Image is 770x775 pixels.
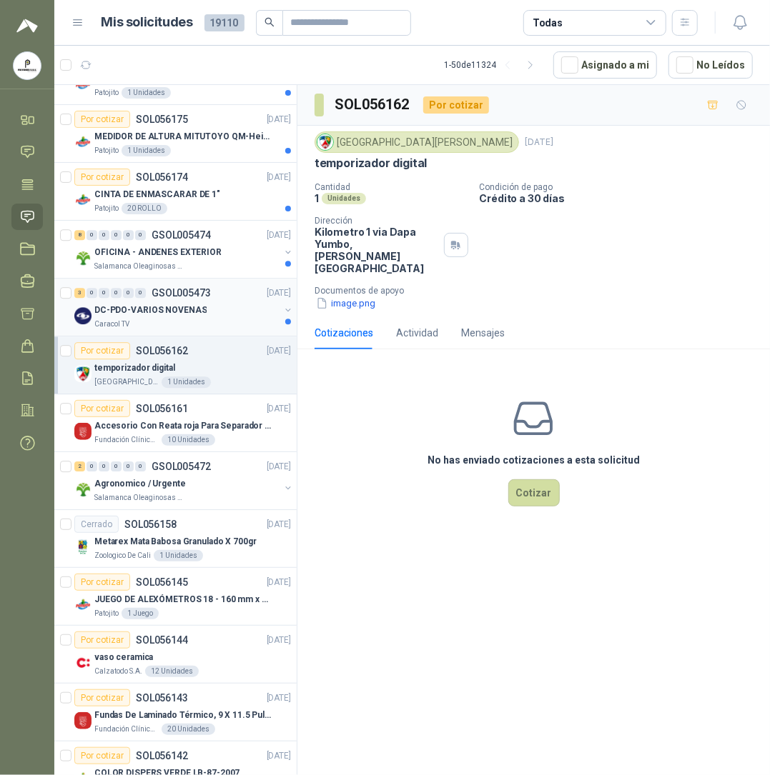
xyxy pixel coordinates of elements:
img: Company Logo [74,365,92,382]
p: [DATE] [267,460,291,474]
p: SOL056144 [136,635,188,645]
p: [DATE] [267,229,291,242]
p: [DATE] [267,171,291,184]
p: [DATE] [267,402,291,416]
div: 0 [99,288,109,298]
p: Metarex Mata Babosa Granulado X 700gr [94,535,257,549]
p: [GEOGRAPHIC_DATA][PERSON_NAME] [94,376,159,388]
div: 3 [74,288,85,298]
p: vaso ceramica [94,651,153,664]
p: [DATE] [267,634,291,647]
p: SOL056145 [136,577,188,587]
div: 10 Unidades [162,434,215,446]
div: Por cotizar [74,342,130,359]
span: search [265,17,275,27]
div: Todas [533,15,563,31]
p: JUEGO DE ALEXÓMETROS 18 - 160 mm x 0,01 mm 2824-S3 [94,593,272,606]
p: [DATE] [525,136,553,149]
div: 0 [99,461,109,471]
p: Accesorio Con Reata roja Para Separador De Fila [94,419,272,433]
p: GSOL005473 [152,288,211,298]
p: Fundación Clínica Shaio [94,724,159,735]
div: [GEOGRAPHIC_DATA][PERSON_NAME] [315,131,519,153]
div: Por cotizar [74,631,130,649]
p: Dirección [315,216,438,226]
p: Patojito [94,87,119,99]
img: Company Logo [74,654,92,671]
img: Company Logo [74,307,92,324]
p: Patojito [94,608,119,619]
h3: SOL056162 [335,94,412,116]
img: Company Logo [74,596,92,614]
div: Por cotizar [74,747,130,764]
img: Company Logo [74,539,92,556]
div: 0 [123,230,134,240]
a: Por cotizarSOL056161[DATE] Company LogoAccesorio Con Reata roja Para Separador De FilaFundación C... [54,394,297,452]
p: [DATE] [267,749,291,763]
a: 8 0 0 0 0 0 GSOL005474[DATE] Company LogoOFICINA - ANDENES EXTERIORSalamanca Oleaginosas SAS [74,226,294,272]
div: Unidades [322,193,366,204]
p: DC-PDO-VARIOS NOVENAS [94,304,207,317]
a: Por cotizarSOL056162[DATE] Company Logotemporizador digital[GEOGRAPHIC_DATA][PERSON_NAME]1 Unidades [54,336,297,394]
div: 0 [99,230,109,240]
div: 0 [135,230,146,240]
div: Por cotizar [74,574,130,591]
div: Actividad [396,325,438,341]
div: 0 [135,461,146,471]
h1: Mis solicitudes [102,12,193,33]
div: 12 Unidades [145,666,199,677]
div: 0 [111,288,122,298]
div: 20 Unidades [162,724,215,735]
div: 0 [87,461,97,471]
button: Cotizar [508,479,560,506]
div: 0 [87,230,97,240]
p: GSOL005474 [152,230,211,240]
div: Cerrado [74,516,119,533]
img: Company Logo [74,712,92,729]
div: 1 Unidades [154,550,203,561]
p: [DATE] [267,286,291,300]
p: Documentos de apoyo [315,286,764,296]
p: Salamanca Oleaginosas SAS [94,261,184,272]
p: SOL056142 [136,751,188,761]
p: temporizador digital [315,156,427,171]
div: 0 [123,288,134,298]
p: SOL056143 [136,693,188,703]
p: GSOL005472 [152,461,211,471]
div: 1 Unidades [122,87,171,99]
img: Company Logo [74,481,92,498]
a: Por cotizarSOL056143[DATE] Company LogoFundas De Laminado Térmico, 9 X 11.5 PulgadasFundación Clí... [54,684,297,741]
p: Caracol TV [94,319,129,330]
p: [DATE] [267,113,291,126]
p: OFICINA - ANDENES EXTERIOR [94,246,222,259]
p: SOL056161 [136,404,188,414]
div: Por cotizar [74,400,130,417]
p: MEDIDOR DE ALTURA MITUTOYO QM-Height 518-245 [94,130,272,144]
p: Cantidad [315,182,468,192]
div: 1 - 50 de 11324 [444,54,542,76]
div: 2 [74,461,85,471]
a: Por cotizarSOL056144[DATE] Company Logovaso ceramicaCalzatodo S.A.12 Unidades [54,626,297,684]
p: CINTA DE ENMASCARAR DE 1" [94,188,220,201]
a: Por cotizarSOL056145[DATE] Company LogoJUEGO DE ALEXÓMETROS 18 - 160 mm x 0,01 mm 2824-S3Patojito... [54,568,297,626]
a: Por cotizarSOL056174[DATE] Company LogoCINTA DE ENMASCARAR DE 1"Patojito20 ROLLO [54,163,297,221]
p: Salamanca Oleaginosas SAS [94,492,184,504]
p: [DATE] [267,576,291,589]
div: Mensajes [461,325,505,341]
span: 19110 [204,14,245,31]
p: SOL056162 [136,346,188,356]
img: Logo peakr [16,17,38,34]
p: 1 [315,192,319,204]
p: Fundación Clínica Shaio [94,434,159,446]
p: [DATE] [267,344,291,358]
button: image.png [315,296,377,311]
div: 1 Unidades [122,145,171,156]
p: temporizador digital [94,361,175,375]
img: Company Logo [14,52,41,79]
p: Patojito [94,145,119,156]
p: Fundas De Laminado Térmico, 9 X 11.5 Pulgadas [94,709,272,722]
p: Crédito a 30 días [480,192,764,204]
div: 1 Unidades [162,376,211,388]
button: No Leídos [668,51,753,79]
div: 0 [135,288,146,298]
